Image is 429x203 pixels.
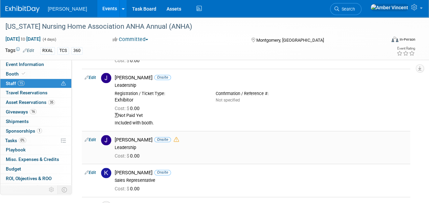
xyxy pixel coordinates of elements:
span: Onsite [154,170,171,175]
i: Booth reservation complete [22,72,25,76]
a: Giveaways16 [0,107,71,117]
div: Sales Representative [115,178,407,183]
img: Amber Vincent [370,4,409,11]
img: J.jpg [101,73,111,83]
td: Toggle Event Tabs [58,185,72,194]
span: ROI, Objectives & ROO [6,176,52,181]
div: [PERSON_NAME] [115,170,407,176]
a: Tasks0% [0,136,71,145]
span: Giveaways [6,109,37,114]
a: Edit [85,75,96,80]
span: Asset Reservations [6,99,55,105]
span: Not specified [216,98,240,103]
span: 0.00 [115,186,142,191]
a: ROI, Objectives & ROO [0,174,71,183]
span: Onsite [154,137,171,142]
a: Sponsorships1 [0,126,71,136]
span: Potential Scheduling Conflict -- at least one attendee is tagged in another overlapping event. [61,81,66,87]
img: J.jpg [101,135,111,145]
div: Registration / Ticket Type: [115,91,205,96]
div: 360 [71,47,83,54]
div: In-Person [399,37,415,42]
div: Confirmation / Reference #: [216,91,306,96]
a: Asset Reservations35 [0,98,71,107]
span: (4 days) [42,37,56,42]
a: Shipments [0,117,71,126]
div: Included with booth. [115,120,407,126]
span: Cost: $ [115,186,130,191]
a: Event Information [0,60,71,69]
span: Budget [6,166,21,172]
span: Staff [6,81,25,86]
a: Attachments6 [0,184,71,193]
img: ExhibitDay [5,6,40,13]
div: Leadership [115,145,407,150]
span: 1 [37,128,42,133]
span: 15 [18,81,25,86]
span: 0.00 [115,106,142,111]
span: Travel Reservations [6,90,47,95]
span: 0.00 [115,58,142,63]
div: Not Paid Yet [115,113,407,119]
div: TCS [57,47,69,54]
img: K.jpg [101,168,111,178]
div: [PERSON_NAME] [115,75,407,81]
a: Edit [85,170,96,175]
span: Booth [6,71,27,77]
div: Event Rating [397,47,415,50]
a: Budget [0,164,71,174]
span: [PERSON_NAME] [48,6,87,12]
span: Shipments [6,119,29,124]
span: Tasks [5,138,26,143]
span: 0.00 [115,153,142,159]
div: Exhibitor [115,97,205,103]
span: Cost: $ [115,153,130,159]
div: Event Format [356,36,415,46]
span: Search [339,6,355,12]
span: 0% [19,138,26,143]
span: Cost: $ [115,106,130,111]
span: Sponsorships [6,128,42,134]
span: Misc. Expenses & Credits [6,157,59,162]
span: 16 [30,109,37,114]
a: Edit [23,48,34,53]
a: Travel Reservations [0,88,71,97]
a: Booth [0,69,71,79]
div: [PERSON_NAME] [115,137,407,143]
a: Edit [85,137,96,142]
span: Attachments [6,185,40,191]
a: Misc. Expenses & Credits [0,155,71,164]
a: Search [330,3,361,15]
span: Playbook [6,147,26,152]
span: [DATE] [DATE] [5,36,41,42]
button: Committed [110,36,151,43]
i: Double-book Warning! [174,137,179,142]
img: Format-Inperson.png [391,37,398,42]
a: Staff15 [0,79,71,88]
span: 35 [48,100,55,105]
td: Tags [5,47,34,55]
span: to [20,36,26,42]
span: Onsite [154,75,171,80]
div: RXAL [40,47,55,54]
a: Playbook [0,145,71,154]
span: 6 [35,185,40,190]
span: Event Information [6,62,44,67]
span: Cost: $ [115,58,130,63]
div: [US_STATE] Nursing Home Association ANHA Annual (ANHA) [3,21,380,33]
span: Montgomery, [GEOGRAPHIC_DATA] [256,38,324,43]
td: Personalize Event Tab Strip [46,185,58,194]
div: Leadership [115,83,407,88]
